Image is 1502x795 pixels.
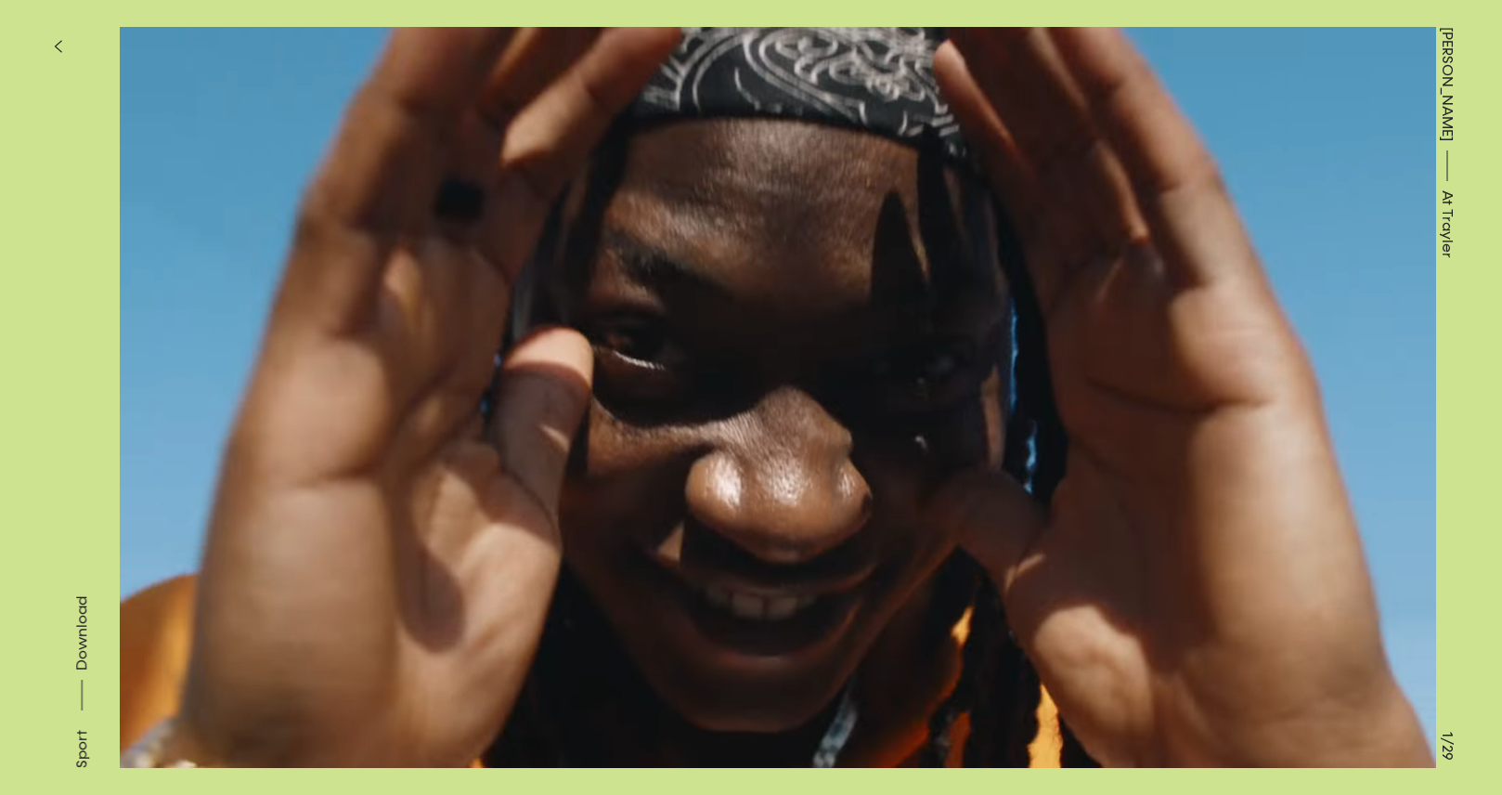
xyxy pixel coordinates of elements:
[1436,190,1458,258] span: At Trayler
[71,596,93,720] button: Download asset
[71,730,93,768] div: Sport
[72,596,91,671] span: Download
[1436,27,1458,141] a: [PERSON_NAME]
